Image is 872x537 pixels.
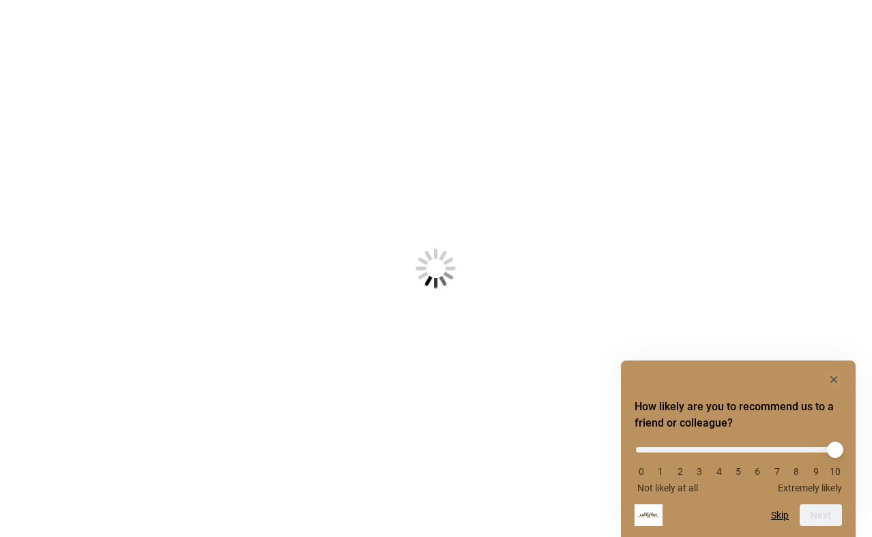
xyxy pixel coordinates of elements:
[826,371,842,388] button: Hide survey
[789,466,803,477] li: 8
[673,466,687,477] li: 2
[712,466,726,477] li: 4
[654,466,667,477] li: 1
[635,466,648,477] li: 0
[731,466,745,477] li: 5
[635,371,842,526] div: How likely are you to recommend us to a friend or colleague? Select an option from 0 to 10, with ...
[693,466,706,477] li: 3
[635,437,842,493] div: How likely are you to recommend us to a friend or colleague? Select an option from 0 to 10, with ...
[637,482,698,493] span: Not likely at all
[778,482,842,493] span: Extremely likely
[770,466,784,477] li: 7
[349,181,523,356] img: Loading
[800,504,842,526] button: Next question
[635,399,842,431] h2: How likely are you to recommend us to a friend or colleague? Select an option from 0 to 10, with ...
[828,466,842,477] li: 10
[809,466,823,477] li: 9
[771,510,789,521] button: Skip
[751,466,764,477] li: 6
